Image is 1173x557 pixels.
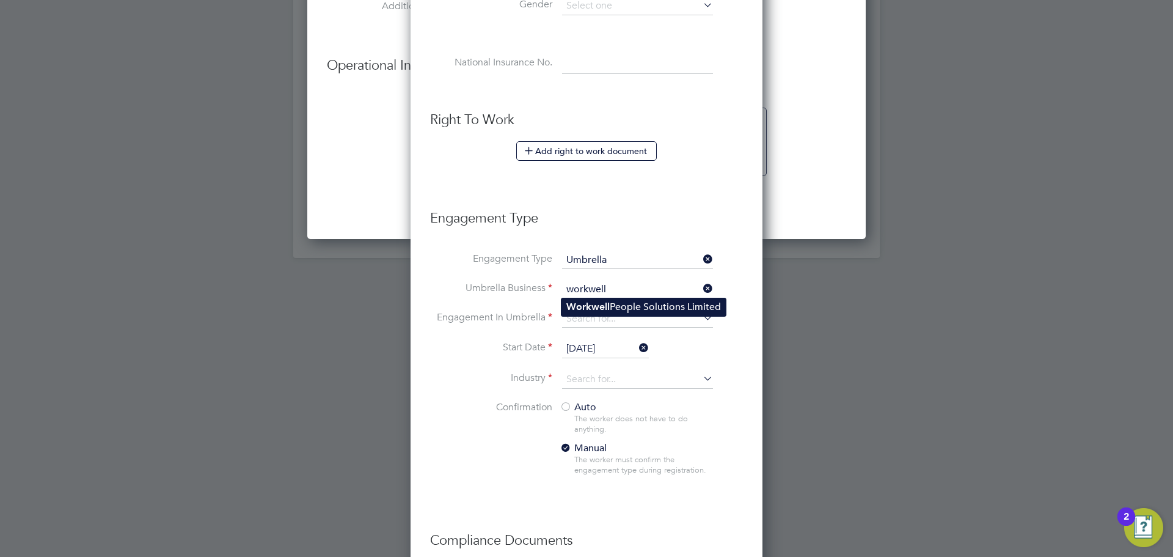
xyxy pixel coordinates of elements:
h3: Engagement Type [430,197,743,227]
input: Select one [562,252,713,269]
label: Umbrella Business [430,282,552,295]
label: Start Date [430,341,552,354]
div: The worker must confirm the engagement type during registration. [574,455,712,476]
h3: Operational Instructions & Comments [327,57,846,75]
button: Add right to work document [516,141,657,161]
div: 2 [1124,517,1129,533]
label: Industry [430,372,552,385]
input: Select one [562,340,649,358]
label: Engagement Type [430,253,552,265]
h3: Compliance Documents [430,520,743,550]
b: Workwell [566,301,610,312]
label: National Insurance No. [430,56,552,69]
h3: Right To Work [430,111,743,129]
input: Search for... [562,311,713,328]
span: Manual [560,442,607,454]
button: Open Resource Center, 2 new notifications [1124,508,1163,547]
label: Confirmation [430,401,552,414]
div: The worker does not have to do anything. [574,414,712,435]
input: Search for... [562,371,713,389]
label: Engagement In Umbrella [430,311,552,324]
input: Search for... [562,281,713,298]
li: People Solutions Limited [561,298,726,316]
span: Auto [560,401,596,413]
